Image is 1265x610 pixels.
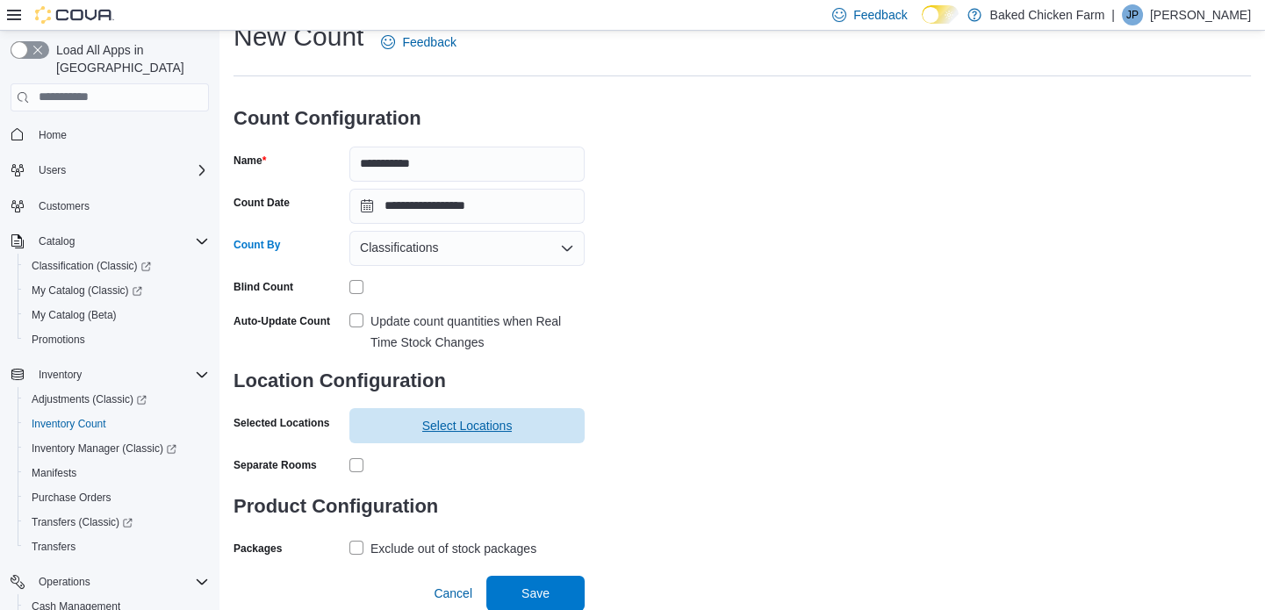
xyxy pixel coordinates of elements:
[25,329,92,350] a: Promotions
[39,368,82,382] span: Inventory
[32,283,142,298] span: My Catalog (Classic)
[18,412,216,436] button: Inventory Count
[234,154,266,168] label: Name
[32,364,89,385] button: Inventory
[32,540,75,554] span: Transfers
[18,436,216,461] a: Inventory Manager (Classic)
[25,389,154,410] a: Adjustments (Classic)
[25,280,209,301] span: My Catalog (Classic)
[374,25,463,60] a: Feedback
[25,255,158,276] a: Classification (Classic)
[25,512,209,533] span: Transfers (Classic)
[990,4,1105,25] p: Baked Chicken Farm
[349,189,585,224] input: Press the down key to open a popover containing a calendar.
[32,196,97,217] a: Customers
[32,259,151,273] span: Classification (Classic)
[32,124,209,146] span: Home
[360,237,438,258] span: Classifications
[25,413,209,434] span: Inventory Count
[32,466,76,480] span: Manifests
[521,585,550,602] span: Save
[39,163,66,177] span: Users
[4,193,216,219] button: Customers
[18,535,216,559] button: Transfers
[234,458,317,472] div: Separate Rooms
[234,314,330,328] label: Auto-Update Count
[370,311,585,353] div: Update count quantities when Real Time Stock Changes
[25,463,83,484] a: Manifests
[32,392,147,406] span: Adjustments (Classic)
[25,255,209,276] span: Classification (Classic)
[560,241,574,255] button: Open list of options
[234,90,585,147] h3: Count Configuration
[234,353,585,409] h3: Location Configuration
[18,327,216,352] button: Promotions
[25,487,209,508] span: Purchase Orders
[4,122,216,147] button: Home
[25,463,209,484] span: Manifests
[4,362,216,387] button: Inventory
[25,305,124,326] a: My Catalog (Beta)
[25,438,209,459] span: Inventory Manager (Classic)
[25,413,113,434] a: Inventory Count
[25,438,183,459] a: Inventory Manager (Classic)
[25,536,83,557] a: Transfers
[49,41,209,76] span: Load All Apps in [GEOGRAPHIC_DATA]
[18,254,216,278] a: Classification (Classic)
[349,408,585,443] button: Select Locations
[422,417,513,434] span: Select Locations
[234,196,290,210] label: Count Date
[32,364,209,385] span: Inventory
[4,158,216,183] button: Users
[370,538,536,559] div: Exclude out of stock packages
[25,329,209,350] span: Promotions
[32,160,73,181] button: Users
[32,491,111,505] span: Purchase Orders
[25,536,209,557] span: Transfers
[35,6,114,24] img: Cova
[234,238,280,252] label: Count By
[39,199,90,213] span: Customers
[4,229,216,254] button: Catalog
[1126,4,1139,25] span: JP
[18,461,216,485] button: Manifests
[853,6,907,24] span: Feedback
[25,512,140,533] a: Transfers (Classic)
[32,195,209,217] span: Customers
[18,303,216,327] button: My Catalog (Beta)
[32,160,209,181] span: Users
[25,389,209,410] span: Adjustments (Classic)
[32,333,85,347] span: Promotions
[39,128,67,142] span: Home
[18,387,216,412] a: Adjustments (Classic)
[234,478,585,535] h3: Product Configuration
[25,305,209,326] span: My Catalog (Beta)
[32,231,209,252] span: Catalog
[922,5,959,24] input: Dark Mode
[234,542,282,556] label: Packages
[4,570,216,594] button: Operations
[32,125,74,146] a: Home
[25,280,149,301] a: My Catalog (Classic)
[922,24,923,25] span: Dark Mode
[1150,4,1251,25] p: [PERSON_NAME]
[1122,4,1143,25] div: Julio Perez
[32,308,117,322] span: My Catalog (Beta)
[39,234,75,248] span: Catalog
[18,278,216,303] a: My Catalog (Classic)
[32,571,209,592] span: Operations
[234,280,293,294] div: Blind Count
[18,485,216,510] button: Purchase Orders
[402,33,456,51] span: Feedback
[32,417,106,431] span: Inventory Count
[234,416,329,430] label: Selected Locations
[32,515,133,529] span: Transfers (Classic)
[234,19,363,54] h1: New Count
[32,441,176,456] span: Inventory Manager (Classic)
[18,510,216,535] a: Transfers (Classic)
[434,585,472,602] span: Cancel
[1111,4,1115,25] p: |
[32,231,82,252] button: Catalog
[32,571,97,592] button: Operations
[39,575,90,589] span: Operations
